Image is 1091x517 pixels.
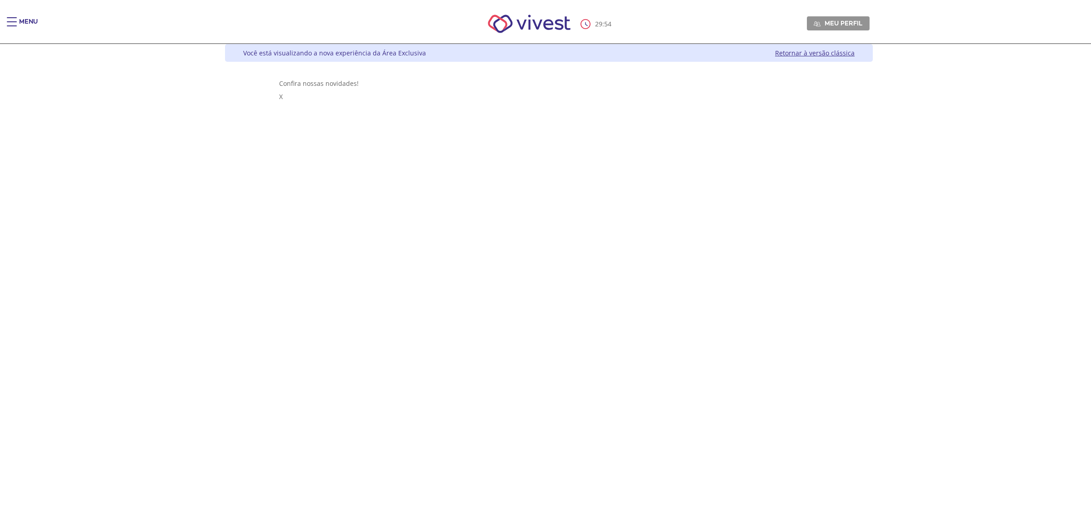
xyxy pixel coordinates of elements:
a: Meu perfil [807,16,870,30]
span: 29 [595,20,602,28]
a: Retornar à versão clássica [775,49,855,57]
span: Meu perfil [825,19,862,27]
img: Vivest [478,5,581,43]
span: 54 [604,20,611,28]
div: Menu [19,17,38,35]
span: X [279,92,283,101]
div: : [581,19,613,29]
div: Confira nossas novidades! [279,79,819,88]
img: Meu perfil [814,20,821,27]
div: Vivest [218,44,873,517]
div: Você está visualizando a nova experiência da Área Exclusiva [243,49,426,57]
